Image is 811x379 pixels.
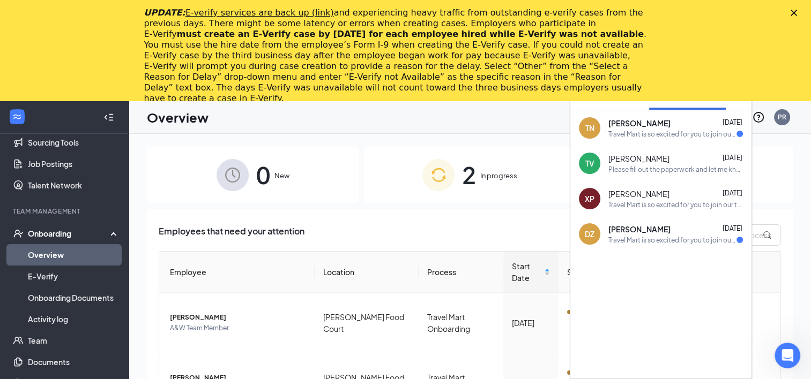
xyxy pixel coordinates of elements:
[28,132,120,153] a: Sourcing Tools
[315,252,419,293] th: Location
[159,224,304,246] span: Employees that need your attention
[723,154,742,162] span: [DATE]
[608,188,669,199] span: [PERSON_NAME]
[419,252,503,293] th: Process
[723,224,742,232] span: [DATE]
[608,200,743,209] div: Travel Mart is so excited for you to join our team! Do you know anyone else who might be interest...
[28,266,120,287] a: E-Verify
[144,7,334,18] i: UPDATE:
[28,153,120,175] a: Job Postings
[608,153,669,164] span: [PERSON_NAME]
[778,112,786,122] div: PR
[608,118,671,128] span: [PERSON_NAME]
[185,7,334,18] a: E-verify services are back up (link)
[28,175,120,196] a: Talent Network
[28,308,120,330] a: Activity log
[791,10,801,16] div: Close
[567,266,609,278] span: Status
[28,228,110,239] div: Onboarding
[28,244,120,266] a: Overview
[147,108,209,126] h1: Overview
[103,112,114,123] svg: Collapse
[512,260,542,284] span: Start Date
[13,228,24,239] svg: UserCheck
[585,229,594,239] div: DZ
[608,224,671,234] span: [PERSON_NAME]
[419,293,503,353] td: Travel Mart Onboarding
[480,170,517,181] span: In progress
[28,287,120,308] a: Onboarding Documents
[723,118,742,126] span: [DATE]
[585,193,594,204] div: XP
[144,7,650,104] div: and experiencing heavy traffic from outstanding e-verify cases from the previous days. There migh...
[13,207,117,216] div: Team Management
[177,29,644,39] b: must create an E‑Verify case by [DATE] for each employee hired while E‑Verify was not available
[775,343,800,368] iframe: Intercom live chat
[608,130,736,139] div: Travel Mart is so excited for you to join our team! Do you know anyone else who might be interest...
[28,330,120,351] a: Team
[462,156,476,193] span: 2
[585,158,594,169] div: TV
[159,252,315,293] th: Employee
[512,317,550,329] div: [DATE]
[315,293,419,353] td: [PERSON_NAME] Food Court
[608,236,736,245] div: Travel Mart is so excited for you to join our team! Do you know anyone else who might be interest...
[274,170,289,181] span: New
[256,156,270,193] span: 0
[608,165,743,174] div: Please fill out the paperwork and let me know when you are finished. We will setup a day for you ...
[170,323,306,333] span: A&W Team Member
[12,111,23,122] svg: WorkstreamLogo
[28,351,120,373] a: Documents
[559,252,626,293] th: Status
[170,312,306,323] span: [PERSON_NAME]
[723,189,742,197] span: [DATE]
[585,123,594,133] div: TN
[752,111,765,124] svg: QuestionInfo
